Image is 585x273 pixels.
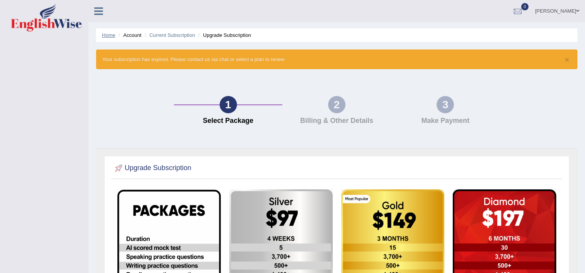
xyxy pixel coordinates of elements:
button: × [565,56,569,64]
h4: Select Package [178,117,278,125]
a: Current Subscription [149,32,195,38]
li: Account [117,31,141,39]
div: 2 [328,96,345,113]
div: 3 [437,96,454,113]
h4: Billing & Other Details [286,117,387,125]
li: Upgrade Subscription [197,31,251,39]
span: 0 [521,3,529,10]
h2: Upgrade Subscription [113,162,191,174]
div: Your subscription has expired. Please contact us via chat or select a plan to renew [96,50,577,69]
div: 1 [220,96,237,113]
a: Home [102,32,115,38]
h4: Make Payment [395,117,496,125]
